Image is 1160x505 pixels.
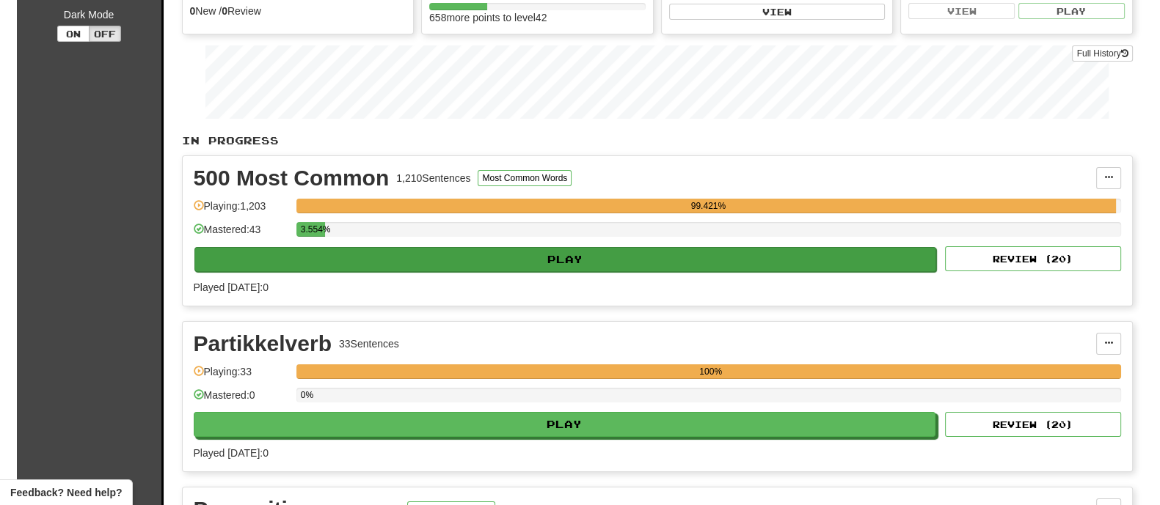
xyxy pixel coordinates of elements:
[182,133,1133,148] p: In Progress
[301,364,1121,379] div: 100%
[194,333,332,355] div: Partikkelverb
[301,199,1116,213] div: 99.421%
[194,364,289,388] div: Playing: 33
[194,388,289,412] div: Mastered: 0
[57,26,90,42] button: On
[194,281,269,293] span: Played [DATE]: 0
[396,171,470,185] div: 1,210 Sentences
[194,447,269,459] span: Played [DATE]: 0
[429,10,646,25] div: 658 more points to level 42
[669,4,886,20] button: View
[190,4,406,18] div: New / Review
[194,199,289,223] div: Playing: 1,203
[194,247,937,272] button: Play
[478,170,572,186] button: Most Common Words
[89,26,121,42] button: Off
[301,222,326,237] div: 3.554%
[194,412,936,437] button: Play
[908,3,1015,19] button: View
[194,222,289,246] div: Mastered: 43
[945,412,1121,437] button: Review (20)
[945,246,1121,271] button: Review (20)
[28,7,150,22] div: Dark Mode
[1072,45,1132,62] a: Full History
[10,485,122,500] span: Open feedback widget
[190,5,196,17] strong: 0
[222,5,227,17] strong: 0
[1018,3,1125,19] button: Play
[194,167,390,189] div: 500 Most Common
[339,336,399,351] div: 33 Sentences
